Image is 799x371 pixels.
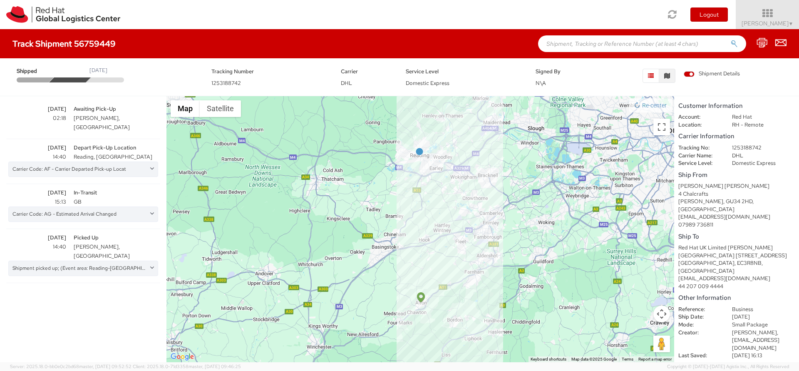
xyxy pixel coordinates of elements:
button: Show street map [171,100,200,117]
button: Drag Pegman onto the map to open Street View [653,336,670,352]
span: [DATE] [2,233,70,242]
dt: Service Level: [672,159,726,167]
span: Copyright © [DATE]-[DATE] Agistix Inc., All Rights Reserved [667,364,789,370]
span: [PERSON_NAME], [732,329,778,336]
div: Carrier Code: AF - Carrier Departed Pick-up Locat [8,162,158,177]
dt: Creator: [672,329,726,337]
span: master, [DATE] 09:52:52 [79,364,132,369]
h5: Carrier [341,69,393,75]
div: Carrier Code: AG - Estimated Arrival Changed [8,207,158,222]
span: [PERSON_NAME], [GEOGRAPHIC_DATA] [70,114,165,132]
span: master, [DATE] 09:46:25 [189,364,241,369]
span: Shipment Details [684,70,740,78]
h5: Ship To [678,233,795,240]
img: Google [169,351,196,362]
span: Depart Pick-Up Location [70,143,165,152]
span: DHL [341,80,352,87]
dt: Carrier Name: [672,152,726,160]
button: Show satellite imagery [200,100,241,117]
div: [GEOGRAPHIC_DATA], EC3R8NB, [GEOGRAPHIC_DATA] [678,259,795,275]
h5: Tracking Number [211,69,329,75]
dt: Reference: [672,306,726,314]
div: Shipment picked up; (Event area: Reading-[GEOGRAPHIC_DATA]) [8,261,158,276]
span: 14:40 [2,152,70,162]
span: [PERSON_NAME] [742,20,794,27]
span: GB [70,197,165,207]
span: N\A [536,80,546,87]
span: Awaiting Pick-Up [70,105,165,114]
dt: Last Saved: [672,352,726,360]
span: [DATE] [2,143,70,152]
div: 4 Chalcrafts [678,190,795,198]
h5: Ship From [678,172,795,179]
h5: Carrier Information [678,133,795,140]
h5: Service Level [406,69,523,75]
div: Red Hat UK Limited [PERSON_NAME] [678,244,795,252]
div: [GEOGRAPHIC_DATA] [STREET_ADDRESS] [678,252,795,260]
span: [DATE] [2,105,70,114]
input: Shipment, Tracking or Reference Number (at least 4 chars) [538,35,746,52]
div: 44 207 009 4444 [678,283,795,291]
span: 14:40 [2,242,70,251]
button: Logout [690,7,728,22]
span: Server: 2025.18.0-bb0e0c2bd68 [10,364,132,369]
span: Shipped [17,67,52,75]
dt: Mode: [672,321,726,329]
a: Report a map error [638,357,672,361]
span: 02:18 [2,114,70,123]
div: [PERSON_NAME], GU34 2HD, [GEOGRAPHIC_DATA] [678,198,795,213]
label: Shipment Details [684,70,740,79]
button: Toggle fullscreen view [653,119,670,135]
dt: Location: [672,121,726,129]
div: [EMAIL_ADDRESS][DOMAIN_NAME] [678,275,795,283]
a: Terms [622,357,633,361]
div: 07989 736811 [678,221,795,229]
img: rh-logistics-00dfa346123c4ec078e1.svg [6,6,120,23]
dt: Ship Date: [672,313,726,321]
span: In-Transit [70,188,165,197]
span: Reading, [GEOGRAPHIC_DATA] [70,152,165,162]
h4: Track Shipment 56759449 [12,39,116,48]
h5: Signed By [536,69,588,75]
span: Client: 2025.18.0-71d3358 [133,364,241,369]
span: 15:13 [2,197,70,207]
span: Domestic Express [406,80,449,87]
span: [PERSON_NAME], [GEOGRAPHIC_DATA] [70,242,165,261]
span: Map data ©2025 Google [571,357,617,361]
button: Map camera controls [653,306,670,322]
h5: Customer Information [678,102,795,110]
div: [DATE] [89,67,107,75]
span: 1253188742 [211,80,241,87]
span: [DATE] [2,188,70,197]
span: Picked Up [70,233,165,242]
h5: Other Information [678,294,795,301]
button: Keyboard shortcuts [531,356,566,362]
span: ▼ [789,20,794,27]
button: Re-center [629,98,672,112]
div: [EMAIL_ADDRESS][DOMAIN_NAME] [678,213,795,221]
a: Open this area in Google Maps (opens a new window) [169,351,196,362]
dt: Tracking No: [672,144,726,152]
dt: Account: [672,113,726,121]
div: [PERSON_NAME] [PERSON_NAME] [678,182,795,190]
